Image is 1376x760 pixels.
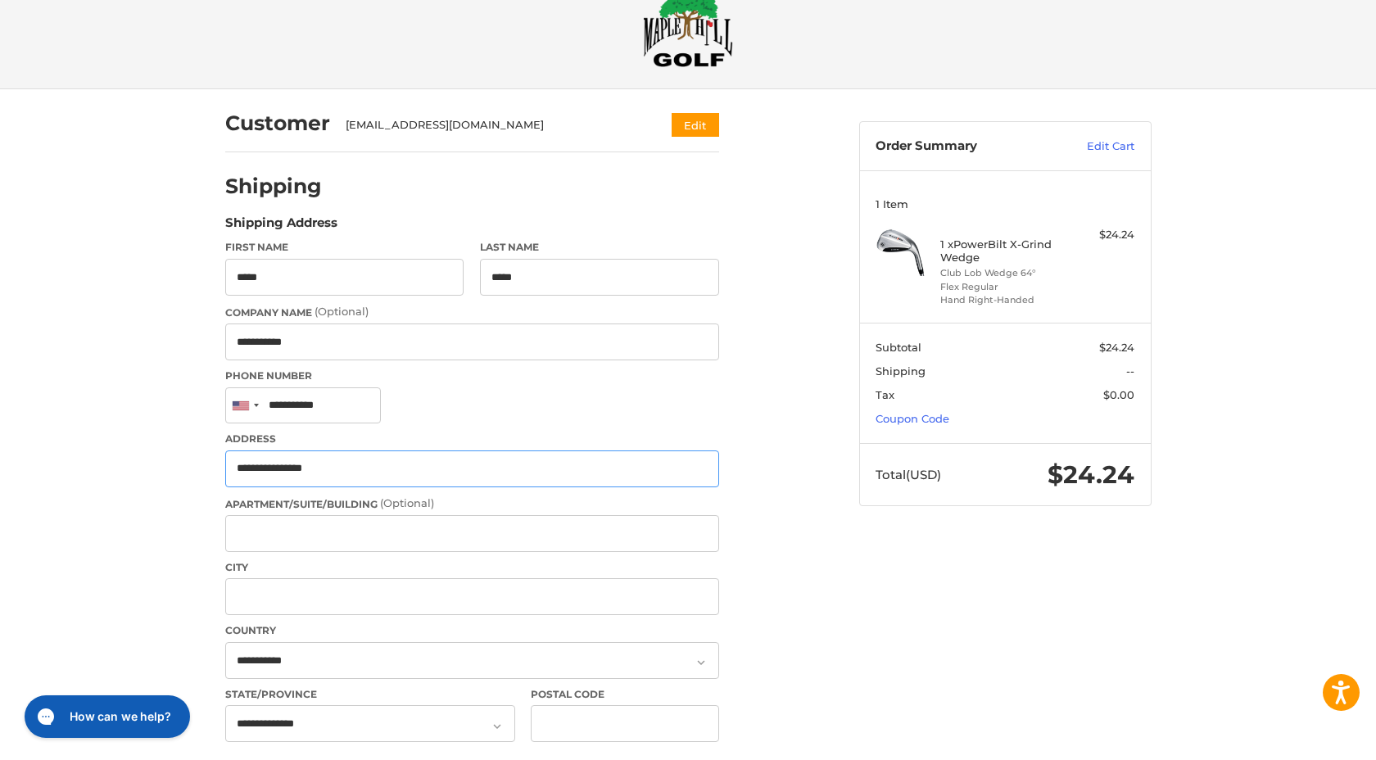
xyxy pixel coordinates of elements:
[16,690,195,744] iframe: Gorgias live chat messenger
[226,388,264,423] div: United States: +1
[225,214,337,240] legend: Shipping Address
[1126,364,1134,378] span: --
[315,305,369,318] small: (Optional)
[225,304,719,320] label: Company Name
[672,113,719,137] button: Edit
[1048,459,1134,490] span: $24.24
[940,293,1066,307] li: Hand Right-Handed
[876,388,894,401] span: Tax
[876,364,926,378] span: Shipping
[940,280,1066,294] li: Flex Regular
[225,495,719,512] label: Apartment/Suite/Building
[1103,388,1134,401] span: $0.00
[225,174,322,199] h2: Shipping
[346,117,640,133] div: [EMAIL_ADDRESS][DOMAIN_NAME]
[876,197,1134,210] h3: 1 Item
[225,687,515,702] label: State/Province
[940,266,1066,280] li: Club Lob Wedge 64°
[480,240,719,255] label: Last Name
[1052,138,1134,155] a: Edit Cart
[531,687,719,702] label: Postal Code
[940,237,1066,265] h4: 1 x PowerBilt X-Grind Wedge
[876,412,949,425] a: Coupon Code
[225,240,464,255] label: First Name
[380,496,434,509] small: (Optional)
[1070,227,1134,243] div: $24.24
[225,432,719,446] label: Address
[876,341,921,354] span: Subtotal
[225,369,719,383] label: Phone Number
[225,111,330,136] h2: Customer
[876,138,1052,155] h3: Order Summary
[1099,341,1134,354] span: $24.24
[225,560,719,575] label: City
[225,623,719,638] label: Country
[876,467,941,482] span: Total (USD)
